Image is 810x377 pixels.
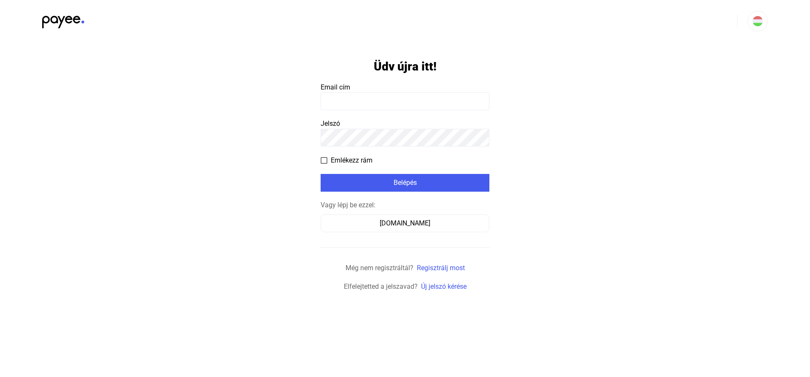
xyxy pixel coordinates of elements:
[331,155,373,165] span: Emlékezz rám
[344,282,418,290] span: Elfelejtetted a jelszavad?
[421,282,467,290] a: Új jelszó kérése
[346,264,413,272] span: Még nem regisztráltál?
[748,11,768,31] button: HU
[321,200,489,210] div: Vagy lépj be ezzel:
[417,264,465,272] a: Regisztrálj most
[42,11,84,28] img: black-payee-blue-dot.svg
[753,16,763,26] img: HU
[321,83,350,91] span: Email cím
[321,219,489,227] a: [DOMAIN_NAME]
[374,59,437,74] h1: Üdv újra itt!
[321,119,340,127] span: Jelszó
[321,214,489,232] button: [DOMAIN_NAME]
[323,178,487,188] div: Belépés
[321,174,489,192] button: Belépés
[324,218,486,228] div: [DOMAIN_NAME]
